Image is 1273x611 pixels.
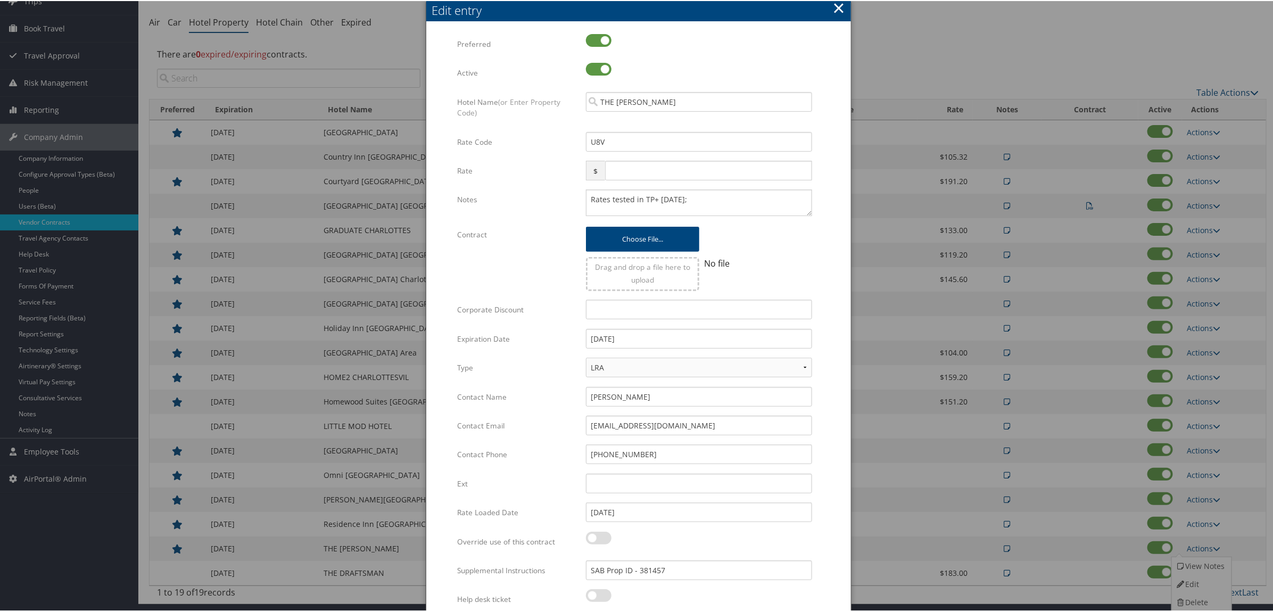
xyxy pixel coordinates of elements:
label: Help desk ticket [457,588,578,608]
label: Ext [457,473,578,493]
label: Preferred [457,33,578,53]
input: (___) ___-____ [586,443,812,463]
label: Active [457,62,578,82]
span: No file [705,257,730,268]
span: (or Enter Property Code) [457,96,560,117]
label: Contact Name [457,386,578,406]
label: Hotel Name [457,91,578,122]
span: Drag and drop a file here to upload [595,261,690,284]
label: Rate [457,160,578,180]
label: Contact Phone [457,443,578,464]
span: $ [586,160,605,179]
label: Contact Email [457,415,578,435]
label: Type [457,357,578,377]
div: Edit entry [432,1,851,18]
label: Rate Loaded Date [457,501,578,522]
label: Override use of this contract [457,531,578,551]
label: Corporate Discount [457,299,578,319]
label: Rate Code [457,131,578,151]
label: Expiration Date [457,328,578,348]
label: Notes [457,188,578,209]
label: Contract [457,224,578,244]
label: Supplemental Instructions [457,559,578,580]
